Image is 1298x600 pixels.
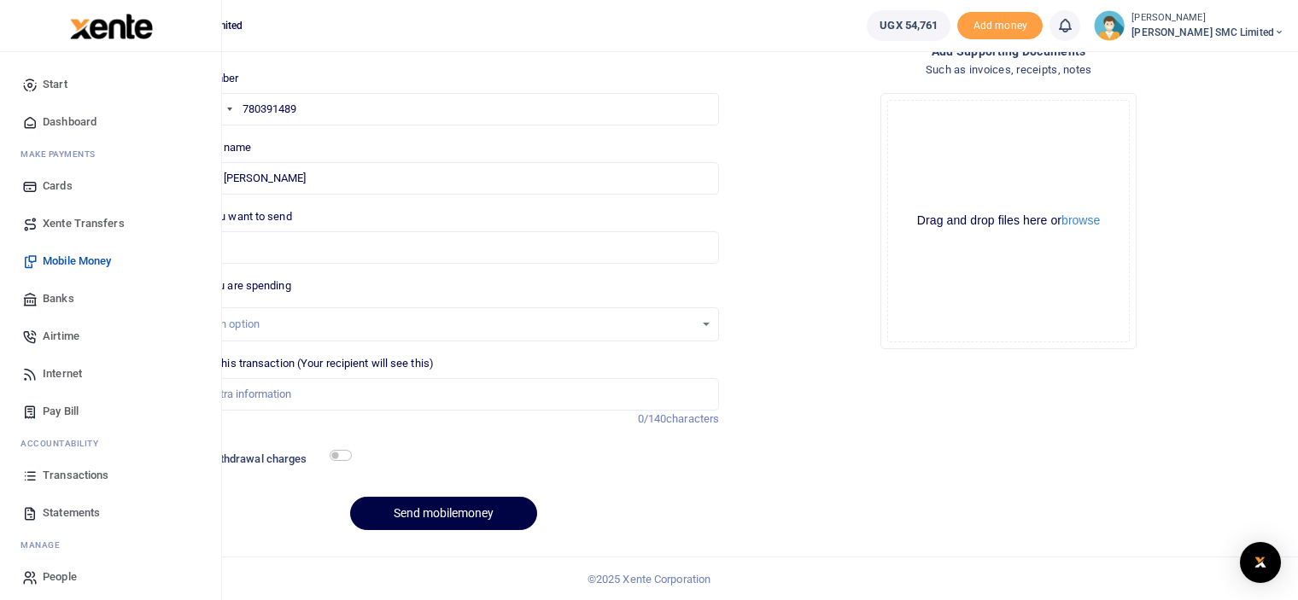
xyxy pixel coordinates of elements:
[14,430,208,457] li: Ac
[170,452,344,466] h6: Include withdrawal charges
[14,103,208,141] a: Dashboard
[43,403,79,420] span: Pay Bill
[1061,214,1100,226] button: browse
[43,253,111,270] span: Mobile Money
[1094,10,1284,41] a: profile-user [PERSON_NAME] [PERSON_NAME] SMC Limited
[29,148,96,160] span: ake Payments
[1131,25,1284,40] span: [PERSON_NAME] SMC Limited
[14,317,208,355] a: Airtime
[70,14,153,39] img: logo-large
[1094,10,1125,41] img: profile-user
[43,178,73,195] span: Cards
[43,215,125,232] span: Xente Transfers
[666,412,719,425] span: characters
[957,12,1043,40] span: Add money
[167,70,238,87] label: Phone number
[860,10,957,41] li: Wallet ballance
[180,316,694,333] div: Select an option
[888,213,1129,229] div: Drag and drop files here or
[43,328,79,345] span: Airtime
[167,355,434,372] label: Memo for this transaction (Your recipient will see this)
[43,365,82,382] span: Internet
[167,162,719,195] input: MTN & Airtel numbers are validated
[167,231,719,264] input: UGX
[14,494,208,532] a: Statements
[880,17,938,34] span: UGX 54,761
[14,393,208,430] a: Pay Bill
[43,568,77,585] span: People
[14,66,208,103] a: Start
[167,208,291,225] label: Amount you want to send
[167,93,719,125] input: Enter phone number
[43,76,67,93] span: Start
[167,378,719,411] input: Enter extra information
[867,10,950,41] a: UGX 54,761
[167,277,290,294] label: Reason you are spending
[14,242,208,280] a: Mobile Money
[14,355,208,393] a: Internet
[957,12,1043,40] li: Toup your wallet
[43,114,96,131] span: Dashboard
[43,504,100,521] span: Statements
[957,18,1043,31] a: Add money
[350,497,537,530] button: Send mobilemoney
[14,558,208,596] a: People
[68,19,153,32] a: logo-small logo-large logo-large
[1240,542,1281,583] div: Open Intercom Messenger
[14,141,208,167] li: M
[1131,11,1284,26] small: [PERSON_NAME]
[880,93,1137,349] div: File Uploader
[14,280,208,317] a: Banks
[43,290,74,307] span: Banks
[733,61,1284,79] h4: Such as invoices, receipts, notes
[14,167,208,205] a: Cards
[29,539,61,551] span: anage
[14,532,208,558] li: M
[14,205,208,242] a: Xente Transfers
[43,467,108,484] span: Transactions
[14,457,208,494] a: Transactions
[33,437,98,450] span: countability
[638,412,667,425] span: 0/140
